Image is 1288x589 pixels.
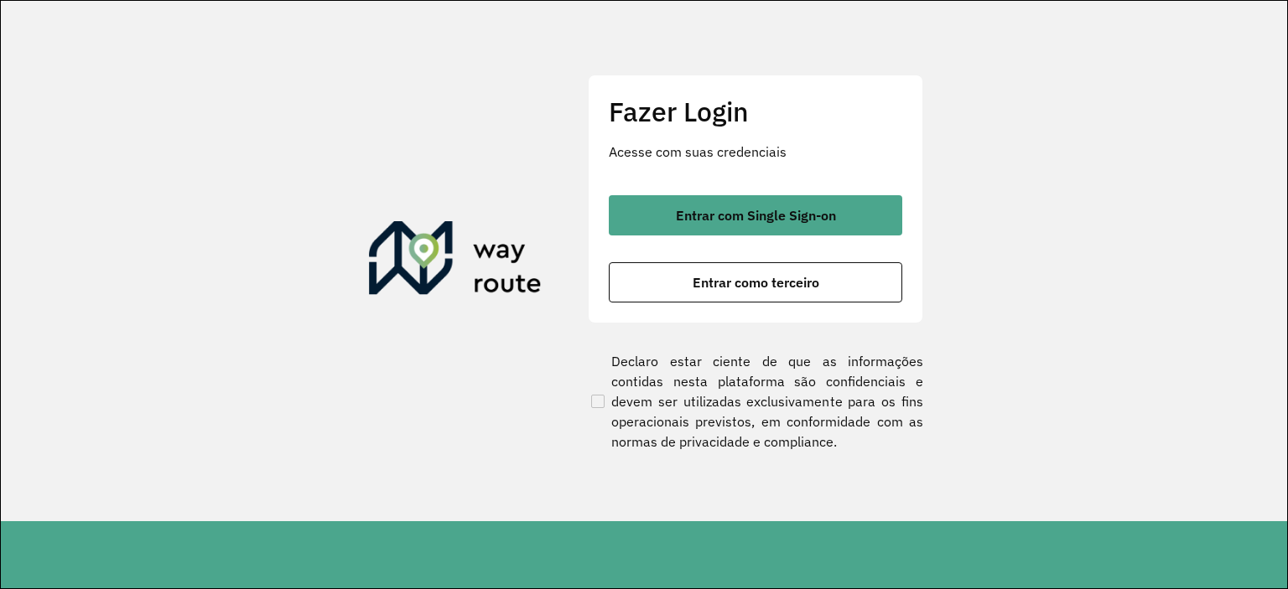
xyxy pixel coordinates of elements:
button: button [609,195,902,235]
img: Roteirizador AmbevTech [369,221,542,302]
span: Entrar como terceiro [693,276,819,289]
span: Entrar com Single Sign-on [676,209,836,222]
h2: Fazer Login [609,96,902,127]
button: button [609,262,902,302]
label: Declaro estar ciente de que as informações contidas nesta plataforma são confidenciais e devem se... [588,351,923,452]
p: Acesse com suas credenciais [609,142,902,162]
